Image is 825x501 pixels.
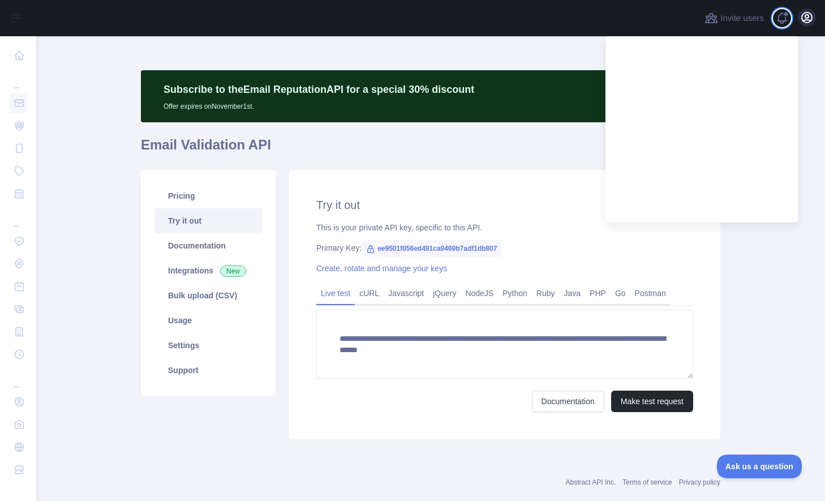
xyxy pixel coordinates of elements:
button: Make test request [611,391,693,412]
div: ... [9,68,27,91]
div: ... [9,367,27,389]
a: Settings [154,333,262,358]
a: Try it out [154,208,262,233]
a: Pricing [154,183,262,208]
a: cURL [355,284,384,302]
iframe: Toggle Customer Support [717,455,802,478]
a: PHP [585,284,611,302]
a: Terms of service [622,478,672,486]
a: Create, rotate and manage your keys [316,264,447,273]
a: Ruby [532,284,560,302]
div: ... [9,206,27,229]
span: Invite users [720,12,764,25]
a: Live test [316,284,355,302]
a: Go [611,284,630,302]
span: ee9501f056ed491ca9469b7adf1db807 [362,240,502,257]
a: Documentation [154,233,262,258]
span: New [220,266,246,277]
h2: Try it out [316,197,693,213]
a: Postman [630,284,671,302]
a: Integrations New [154,258,262,283]
a: Usage [154,308,262,333]
p: Offer expires on November 1st. [164,97,474,111]
div: Primary Key: [316,242,693,254]
a: Python [498,284,532,302]
a: Privacy policy [679,478,720,486]
div: This is your private API key, specific to this API. [316,222,693,233]
button: Invite users [702,9,766,27]
a: Java [560,284,586,302]
p: Subscribe to the Email Reputation API for a special 30 % discount [164,82,474,97]
a: Support [154,358,262,383]
h1: Email Validation API [141,136,720,163]
a: jQuery [428,284,461,302]
a: NodeJS [461,284,498,302]
a: Bulk upload (CSV) [154,283,262,308]
a: Documentation [532,391,604,412]
a: Abstract API Inc. [566,478,616,486]
a: Javascript [384,284,428,302]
